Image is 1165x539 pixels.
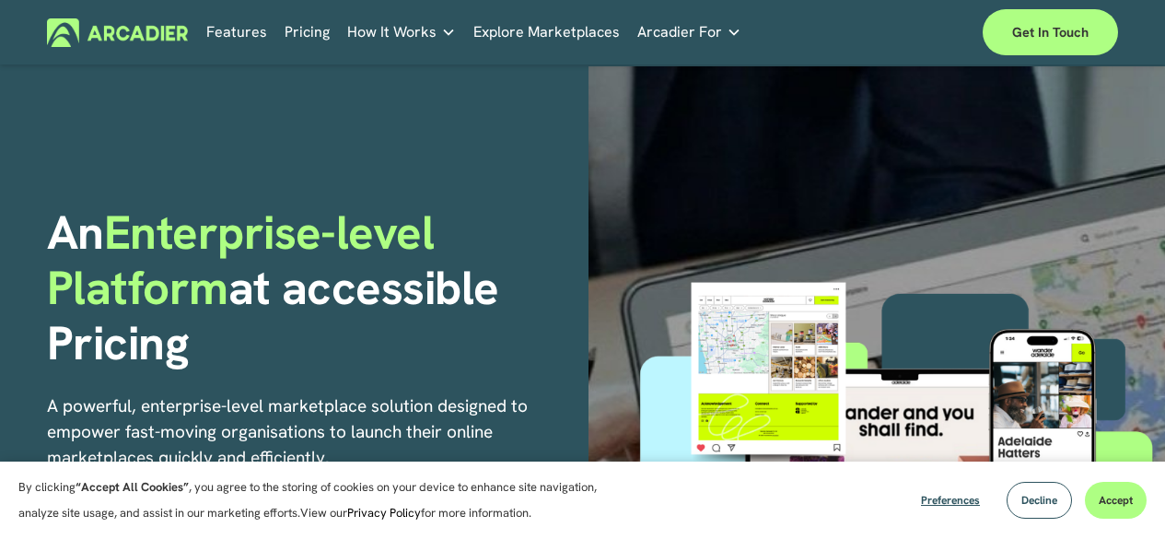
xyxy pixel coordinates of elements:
a: folder dropdown [637,18,741,47]
iframe: Chat Widget [1073,451,1165,539]
button: Decline [1007,482,1072,519]
a: Pricing [285,18,330,47]
a: Explore Marketplaces [473,18,620,47]
img: Arcadier [47,18,188,47]
a: folder dropdown [347,18,456,47]
a: Get in touch [983,9,1118,55]
span: How It Works [347,19,437,45]
a: Features [206,18,267,47]
span: Enterprise-level Platform [47,202,446,318]
h1: An at accessible Pricing [47,205,577,370]
button: Preferences [907,482,994,519]
strong: “Accept All Cookies” [76,479,189,495]
a: Privacy Policy [347,505,421,521]
span: Arcadier For [637,19,722,45]
span: Decline [1021,493,1057,508]
span: Preferences [921,493,980,508]
p: By clicking , you agree to the storing of cookies on your device to enhance site navigation, anal... [18,475,617,526]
